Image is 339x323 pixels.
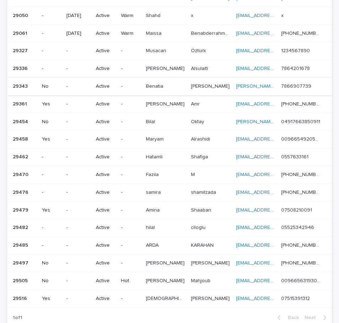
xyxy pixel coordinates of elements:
p: Warm [121,13,140,19]
button: Next [302,314,332,321]
a: [EMAIL_ADDRESS][DOMAIN_NAME] [236,48,316,53]
p: x [191,11,195,19]
p: 29343 [13,82,29,89]
p: No [42,119,61,125]
p: - [121,101,140,107]
span: Next [305,315,320,320]
p: 7866907739 [281,82,313,89]
p: 04917663850911 [281,117,322,125]
p: 29482 [13,223,29,231]
tr: 2948529485 --Active-ARDAARDA KARAHANKARAHAN [EMAIL_ADDRESS][DOMAIN_NAME] [PHONE_NUMBER][PHONE_NUM... [7,237,332,254]
p: Bilal [146,117,157,125]
a: [EMAIL_ADDRESS][DOMAIN_NAME] [236,137,316,142]
p: Active [96,83,116,89]
a: [EMAIL_ADDRESS][DOMAIN_NAME] [236,243,316,248]
p: - [66,119,90,125]
p: Benatia [146,82,165,89]
p: Shafiga [191,153,209,160]
p: 29470 [13,170,30,178]
tr: 2947929479 Yes-Active-AminaAmina ShaabanShaaban [EMAIL_ADDRESS][DOMAIN_NAME] 0750821009107508210091 [7,201,332,219]
p: [PHONE_NUMBER] [281,29,322,37]
p: Maryam [146,135,165,142]
p: [PERSON_NAME] [146,277,186,284]
p: - [121,48,140,54]
a: [EMAIL_ADDRESS][DOMAIN_NAME] [236,172,316,177]
p: No [42,278,61,284]
p: - [121,136,140,142]
p: samira [146,188,162,196]
p: - [66,83,90,89]
p: 29516 [13,294,28,302]
p: Active [96,154,116,160]
tr: 2905029050 -[DATE]ActiveWarmShahdShahd xx [EMAIL_ADDRESS][DOMAIN_NAME] xx [7,7,332,24]
tr: 2945829458 Yes-Active-MaryamMaryam AlrashidiAlrashidi [EMAIL_ADDRESS][DOMAIN_NAME] 00966549205849... [7,131,332,148]
p: - [66,260,90,266]
p: - [42,13,61,19]
tr: 2936129361 Yes-Active-[PERSON_NAME][PERSON_NAME] AmrAmr [EMAIL_ADDRESS][DOMAIN_NAME] [PHONE_NUMBE... [7,95,332,113]
p: Warm [121,31,140,37]
p: M [191,170,196,178]
p: Active [96,48,116,54]
p: - [121,260,140,266]
p: [DEMOGRAPHIC_DATA] [146,294,187,302]
a: [EMAIL_ADDRESS][DOMAIN_NAME] [236,261,316,265]
p: - [66,207,90,213]
p: - [66,190,90,196]
p: No [42,260,61,266]
p: - [121,172,140,178]
p: [PHONE_NUMBER] [281,241,322,248]
p: - [121,296,140,302]
p: Amina [146,206,161,213]
p: Active [96,278,116,284]
p: 29050 [13,11,29,19]
p: - [42,242,61,248]
p: +994 51 280 08 09 [281,188,322,196]
p: Active [96,31,116,37]
p: Fazila [146,170,160,178]
p: [PERSON_NAME] [191,82,231,89]
p: 1234567890 [281,46,311,54]
p: - [121,154,140,160]
p: 29061 [13,29,29,37]
p: - [66,296,90,302]
p: Active [96,296,116,302]
p: Yes [42,296,61,302]
p: - [42,225,61,231]
a: [EMAIL_ADDRESS][DOMAIN_NAME] [236,278,316,283]
p: - [42,154,61,160]
a: [EMAIL_ADDRESS][DOMAIN_NAME] [236,154,316,159]
span: Back [284,315,299,320]
p: - [66,172,90,178]
p: Active [96,136,116,142]
p: - [42,48,61,54]
p: Active [96,66,116,72]
p: Alsulaiti [191,64,209,72]
p: Active [96,225,116,231]
p: 07515391312 [281,294,311,302]
p: [DATE] [66,31,90,37]
p: Oktay [191,117,206,125]
p: - [66,242,90,248]
tr: 2948229482 --Active-hilalhilal cilogluciloglu [EMAIL_ADDRESS][DOMAIN_NAME] 0552534294605525342946 [7,219,332,237]
p: x [281,11,285,19]
p: [PHONE_NUMBER] [281,259,322,266]
p: ARDA [146,241,160,248]
p: 29479 [13,206,30,213]
a: [EMAIL_ADDRESS][DOMAIN_NAME] [236,31,316,36]
button: Back [272,314,302,321]
a: [EMAIL_ADDRESS][DOMAIN_NAME] [236,190,316,195]
p: Active [96,13,116,19]
p: [PERSON_NAME] [191,294,231,302]
p: [PHONE_NUMBER] [281,100,322,107]
p: - [66,66,90,72]
p: hilal [146,223,156,231]
p: Alrashidi [191,135,212,142]
p: [PERSON_NAME] [146,64,186,72]
p: Hatamli [146,153,164,160]
p: Active [96,119,116,125]
p: 00966549205849 [281,135,322,142]
p: shamilzada [191,188,218,196]
tr: 2947029470 --Active-FazilaFazila MM [EMAIL_ADDRESS][DOMAIN_NAME] [PHONE_NUMBER][PHONE_NUMBER] [7,166,332,184]
p: 29505 [13,277,29,284]
p: 29327 [13,46,29,54]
